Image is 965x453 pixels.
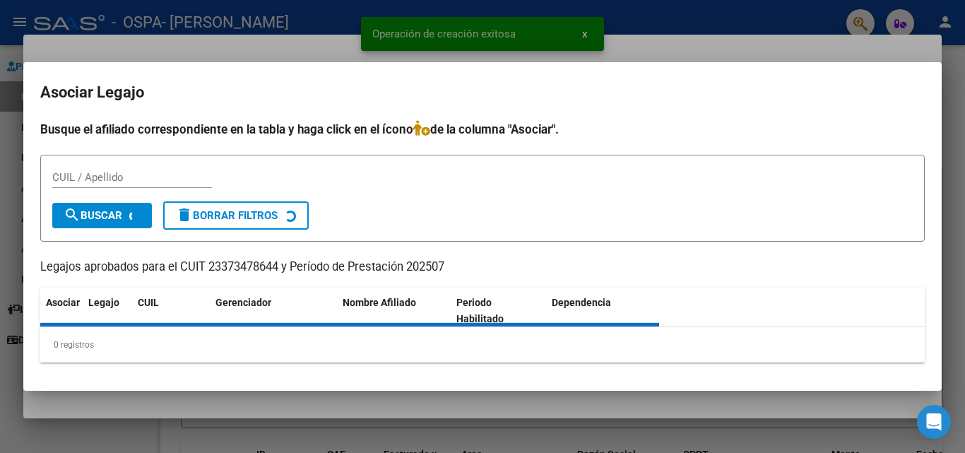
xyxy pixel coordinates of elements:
span: Legajo [88,297,119,308]
span: CUIL [138,297,159,308]
datatable-header-cell: CUIL [132,288,210,334]
datatable-header-cell: Nombre Afiliado [337,288,451,334]
div: Open Intercom Messenger [917,405,951,439]
h2: Asociar Legajo [40,79,925,106]
datatable-header-cell: Gerenciador [210,288,337,334]
span: Periodo Habilitado [456,297,504,324]
span: Asociar [46,297,80,308]
span: Gerenciador [215,297,271,308]
span: Borrar Filtros [176,209,278,222]
span: Dependencia [552,297,611,308]
p: Legajos aprobados para el CUIT 23373478644 y Período de Prestación 202507 [40,259,925,276]
span: Buscar [64,209,122,222]
span: Nombre Afiliado [343,297,416,308]
button: Buscar [52,203,152,228]
mat-icon: delete [176,206,193,223]
datatable-header-cell: Dependencia [546,288,660,334]
datatable-header-cell: Legajo [83,288,132,334]
button: Borrar Filtros [163,201,309,230]
datatable-header-cell: Periodo Habilitado [451,288,546,334]
div: 0 registros [40,327,925,363]
mat-icon: search [64,206,81,223]
datatable-header-cell: Asociar [40,288,83,334]
h4: Busque el afiliado correspondiente en la tabla y haga click en el ícono de la columna "Asociar". [40,120,925,139]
